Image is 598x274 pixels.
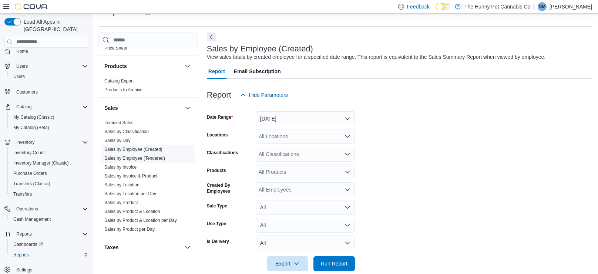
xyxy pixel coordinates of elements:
div: Products [98,77,198,97]
button: My Catalog (Beta) [7,122,91,133]
button: Inventory Count [7,148,91,158]
span: Sales by Employee (Tendered) [104,155,165,161]
span: Export [271,256,304,271]
a: Sales by Location [104,182,140,187]
button: [DATE] [256,111,355,126]
span: Home [16,48,28,54]
span: Sales by Product & Location [104,209,160,214]
span: Dark Mode [436,10,436,11]
button: Operations [1,204,91,214]
span: Reports [13,230,88,239]
button: Inventory Manager (Classic) [7,158,91,168]
a: Sales by Product & Location per Day [104,218,177,223]
h3: Products [104,62,127,70]
span: Users [10,72,88,81]
label: Is Delivery [207,239,229,244]
span: Inventory Count [10,148,88,157]
button: Transfers [7,189,91,199]
button: Open list of options [345,169,350,175]
span: Sales by Invoice [104,164,137,170]
span: Report [208,64,225,79]
span: Reports [13,252,29,258]
h3: Sales [104,104,118,112]
a: Cash Management [10,215,54,224]
div: Pricing [98,44,198,55]
button: Inventory [13,138,37,147]
button: Products [183,62,192,71]
button: Open list of options [345,133,350,139]
a: Customers [13,88,41,97]
label: Products [207,168,226,173]
a: Inventory Count [10,148,48,157]
span: Sales by Location per Day [104,191,156,197]
span: Transfers [10,190,88,199]
span: Purchase Orders [10,169,88,178]
span: Operations [16,206,38,212]
button: Open list of options [345,187,350,193]
span: Transfers (Classic) [10,179,88,188]
a: Dashboards [10,240,46,249]
a: Products to Archive [104,87,142,92]
a: Transfers (Classic) [10,179,53,188]
a: Dashboards [7,239,91,250]
span: My Catalog (Classic) [13,114,54,120]
span: Dashboards [10,240,88,249]
span: Catalog [13,102,88,111]
span: Sales by Invoice & Product [104,173,157,179]
h3: Taxes [104,244,119,251]
span: Inventory Manager (Classic) [13,160,69,166]
span: Catalog Export [104,78,134,84]
button: Cash Management [7,214,91,224]
span: My Catalog (Beta) [13,125,49,131]
button: Catalog [13,102,34,111]
button: Next [207,33,216,41]
span: Hide Parameters [249,91,288,99]
button: Taxes [104,244,182,251]
span: Inventory Manager (Classic) [10,159,88,168]
label: Use Type [207,221,226,227]
span: Users [13,74,25,80]
div: Nick Miszuk [538,2,547,11]
p: [PERSON_NAME] [550,2,592,11]
a: Sales by Product per Day [104,227,155,232]
span: Load All Apps in [GEOGRAPHIC_DATA] [21,18,88,33]
div: View sales totals by created employee for a specified date range. This report is equivalent to th... [207,53,545,61]
span: Customers [13,87,88,96]
div: Sales [98,118,198,237]
span: Purchase Orders [13,170,47,176]
span: Cash Management [10,215,88,224]
span: Sales by Location [104,182,140,188]
label: Locations [207,132,228,138]
label: Created By Employees [207,182,253,194]
a: Users [10,72,28,81]
span: Settings [16,267,32,273]
label: Date Range [207,114,233,120]
button: Operations [13,204,41,213]
a: Home [13,47,31,56]
span: Home [13,47,88,56]
button: Export [267,256,308,271]
a: Sales by Day [104,138,131,143]
span: Inventory [13,138,88,147]
span: Price Sheet [104,45,127,51]
span: Dashboards [13,241,43,247]
img: Cova [15,3,48,10]
a: My Catalog (Classic) [10,113,57,122]
span: Itemized Sales [104,120,134,126]
a: Sales by Invoice [104,165,137,170]
span: Catalog [16,104,31,110]
button: Users [7,71,91,82]
a: Sales by Employee (Tendered) [104,156,165,161]
span: Reports [16,231,32,237]
button: Inventory [1,137,91,148]
span: NM [539,2,546,11]
label: Sale Type [207,203,227,209]
a: Transfers [10,190,35,199]
button: Reports [1,229,91,239]
span: Transfers [13,191,32,197]
button: My Catalog (Classic) [7,112,91,122]
a: My Catalog (Beta) [10,123,52,132]
h3: Report [207,91,231,99]
span: Inventory [16,139,34,145]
